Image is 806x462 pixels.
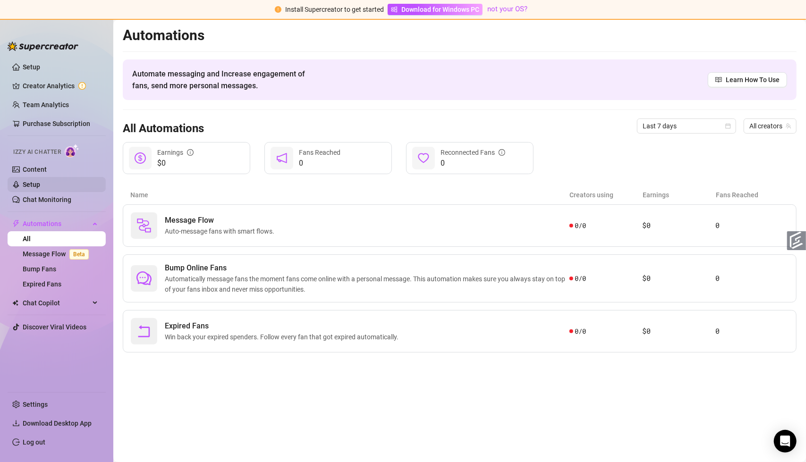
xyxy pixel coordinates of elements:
span: thunderbolt [12,220,20,227]
span: Learn How To Use [726,75,780,85]
span: All creators [749,119,791,133]
article: 0 [715,220,789,231]
span: Message Flow [165,215,278,226]
div: Reconnected Fans [441,147,505,158]
h2: Automations [123,26,797,44]
a: Bump Fans [23,265,56,273]
span: windows [391,6,398,13]
span: 0 [441,158,505,169]
a: Message FlowBeta [23,250,93,258]
span: exclamation-circle [275,6,281,13]
h3: All Automations [123,121,204,136]
img: logo-BBDzfeDw.svg [8,42,78,51]
a: Chat Monitoring [23,196,71,203]
span: Automatically message fans the moment fans come online with a personal message. This automation m... [165,274,569,294]
span: Chat Copilot [23,295,90,311]
img: AI Chatter [65,144,79,158]
span: Beta [69,249,89,260]
a: Purchase Subscription [23,120,90,127]
span: Win back your expired spenders. Follow every fan that got expired automatically. [165,332,402,342]
span: comment [136,271,152,286]
a: Settings [23,401,48,408]
span: 0 [299,158,340,169]
a: Content [23,166,47,173]
a: Setup [23,181,40,188]
a: Download for Windows PC [388,4,483,15]
div: Earnings [157,147,194,158]
span: Download for Windows PC [401,4,479,15]
span: notification [276,152,288,164]
article: 0 [715,273,789,284]
article: $0 [642,326,715,337]
a: Creator Analytics exclamation-circle [23,78,98,93]
span: Automate messaging and Increase engagement of fans, send more personal messages. [132,68,314,92]
a: Team Analytics [23,101,69,109]
span: $0 [157,158,194,169]
span: 0 / 0 [575,326,586,336]
img: svg%3e [136,218,152,233]
a: Setup [23,63,40,71]
article: Creators using [569,190,643,200]
span: Install Supercreator to get started [285,6,384,13]
span: 0 / 0 [575,220,586,231]
a: Learn How To Use [708,72,787,87]
span: 0 / 0 [575,273,586,284]
a: Log out [23,438,45,446]
span: rollback [136,324,152,339]
span: download [12,420,20,427]
article: Name [130,190,569,200]
div: Open Intercom Messenger [774,430,797,453]
a: Discover Viral Videos [23,323,86,331]
span: Izzy AI Chatter [13,148,61,157]
span: team [786,123,791,129]
article: Earnings [643,190,716,200]
span: dollar [135,152,146,164]
span: heart [418,152,429,164]
span: info-circle [499,149,505,156]
span: calendar [725,123,731,129]
span: info-circle [187,149,194,156]
span: Expired Fans [165,320,402,332]
span: Download Desktop App [23,420,92,427]
span: Fans Reached [299,149,340,156]
a: not your OS? [487,5,527,13]
span: Auto-message fans with smart flows. [165,226,278,236]
img: Chat Copilot [12,300,18,306]
article: $0 [642,273,715,284]
a: Expired Fans [23,280,61,288]
span: Last 7 days [643,119,730,133]
span: Bump Online Fans [165,262,569,274]
article: Fans Reached [716,190,789,200]
a: All [23,235,31,243]
article: $0 [642,220,715,231]
article: 0 [715,326,789,337]
span: read [715,76,722,83]
span: Automations [23,216,90,231]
